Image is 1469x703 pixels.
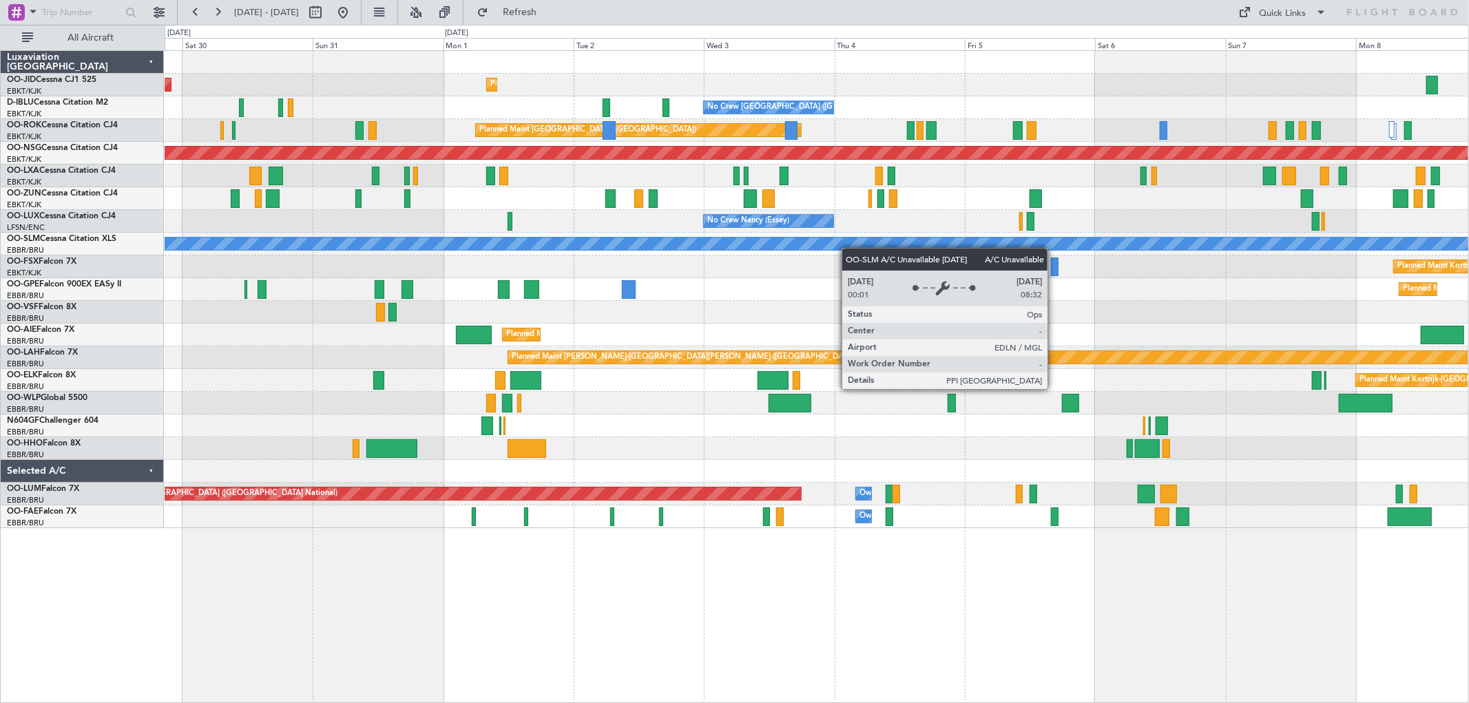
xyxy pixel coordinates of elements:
[7,450,44,460] a: EBBR/BRU
[512,347,919,368] div: Planned Maint [PERSON_NAME]-[GEOGRAPHIC_DATA][PERSON_NAME] ([GEOGRAPHIC_DATA][PERSON_NAME])
[965,38,1095,50] div: Fri 5
[7,439,43,448] span: OO-HHO
[7,76,36,84] span: OO-JID
[7,121,41,129] span: OO-ROK
[7,212,116,220] a: OO-LUXCessna Citation CJ4
[7,258,76,266] a: OO-FSXFalcon 7X
[7,167,39,175] span: OO-LXA
[7,132,41,142] a: EBKT/KJK
[491,8,549,17] span: Refresh
[7,291,44,301] a: EBBR/BRU
[234,6,299,19] span: [DATE] - [DATE]
[859,483,953,504] div: Owner Melsbroek Air Base
[470,1,553,23] button: Refresh
[574,38,704,50] div: Tue 2
[7,404,44,415] a: EBBR/BRU
[7,98,108,107] a: D-IBLUCessna Citation M2
[7,189,118,198] a: OO-ZUNCessna Citation CJ4
[7,427,44,437] a: EBBR/BRU
[1095,38,1225,50] div: Sat 6
[7,86,41,96] a: EBKT/KJK
[88,483,337,504] div: Planned Maint [GEOGRAPHIC_DATA] ([GEOGRAPHIC_DATA] National)
[7,258,39,266] span: OO-FSX
[183,38,313,50] div: Sat 30
[7,348,40,357] span: OO-LAH
[7,303,76,311] a: OO-VSFFalcon 8X
[7,167,116,175] a: OO-LXACessna Citation CJ4
[859,506,953,527] div: Owner Melsbroek Air Base
[7,381,44,392] a: EBBR/BRU
[444,38,574,50] div: Mon 1
[7,303,39,311] span: OO-VSF
[7,280,39,288] span: OO-GPE
[7,268,41,278] a: EBKT/KJK
[7,518,44,528] a: EBBR/BRU
[15,27,149,49] button: All Aircraft
[1232,1,1334,23] button: Quick Links
[7,144,41,152] span: OO-NSG
[7,212,39,220] span: OO-LUX
[7,394,87,402] a: OO-WLPGlobal 5500
[7,177,41,187] a: EBKT/KJK
[7,222,45,233] a: LFSN/ENC
[7,280,121,288] a: OO-GPEFalcon 900EX EASy II
[42,2,121,23] input: Trip Number
[7,200,41,210] a: EBKT/KJK
[7,189,41,198] span: OO-ZUN
[7,245,44,255] a: EBBR/BRU
[490,74,651,95] div: Planned Maint Kortrijk-[GEOGRAPHIC_DATA]
[7,495,44,505] a: EBBR/BRU
[7,76,96,84] a: OO-JIDCessna CJ1 525
[835,38,965,50] div: Thu 4
[36,33,145,43] span: All Aircraft
[7,371,76,379] a: OO-ELKFalcon 8X
[7,109,41,119] a: EBKT/KJK
[7,336,44,346] a: EBBR/BRU
[707,97,938,118] div: No Crew [GEOGRAPHIC_DATA] ([GEOGRAPHIC_DATA] National)
[7,235,40,243] span: OO-SLM
[7,235,116,243] a: OO-SLMCessna Citation XLS
[7,313,44,324] a: EBBR/BRU
[7,485,79,493] a: OO-LUMFalcon 7X
[479,120,696,140] div: Planned Maint [GEOGRAPHIC_DATA] ([GEOGRAPHIC_DATA])
[1260,7,1306,21] div: Quick Links
[167,28,191,39] div: [DATE]
[313,38,443,50] div: Sun 31
[7,394,41,402] span: OO-WLP
[707,211,789,231] div: No Crew Nancy (Essey)
[7,348,78,357] a: OO-LAHFalcon 7X
[7,144,118,152] a: OO-NSGCessna Citation CJ4
[7,326,74,334] a: OO-AIEFalcon 7X
[7,359,44,369] a: EBBR/BRU
[7,417,98,425] a: N604GFChallenger 604
[7,154,41,165] a: EBKT/KJK
[7,121,118,129] a: OO-ROKCessna Citation CJ4
[446,28,469,39] div: [DATE]
[7,417,39,425] span: N604GF
[7,507,39,516] span: OO-FAE
[1226,38,1356,50] div: Sun 7
[7,371,38,379] span: OO-ELK
[506,324,723,345] div: Planned Maint [GEOGRAPHIC_DATA] ([GEOGRAPHIC_DATA])
[704,38,834,50] div: Wed 3
[7,485,41,493] span: OO-LUM
[7,439,81,448] a: OO-HHOFalcon 8X
[7,507,76,516] a: OO-FAEFalcon 7X
[7,98,34,107] span: D-IBLU
[7,326,37,334] span: OO-AIE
